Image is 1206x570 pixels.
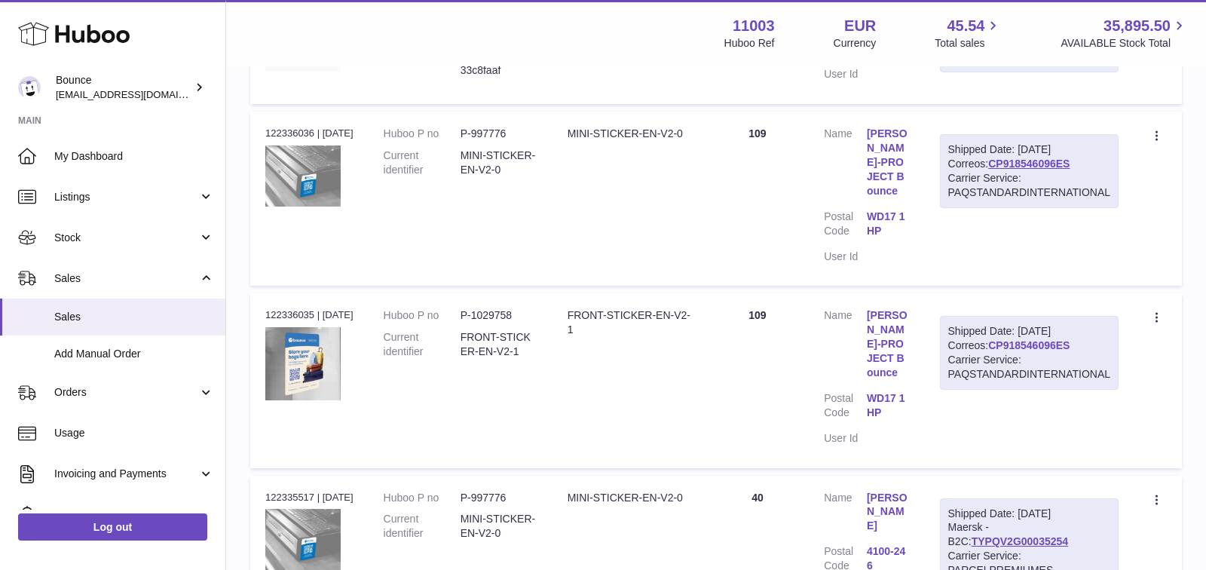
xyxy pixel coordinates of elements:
[1061,16,1188,51] a: 35,895.50 AVAILABLE Stock Total
[824,391,867,424] dt: Postal Code
[568,491,691,505] div: MINI-STICKER-EN-V2-0
[265,491,354,504] div: 122335517 | [DATE]
[384,308,461,323] dt: Huboo P no
[867,210,910,238] a: WD17 1HP
[54,385,198,400] span: Orders
[947,16,984,36] span: 45.54
[948,353,1110,382] div: Carrier Service: PAQSTANDARDINTERNATIONAL
[948,142,1110,157] div: Shipped Date: [DATE]
[461,491,537,505] dd: P-997776
[935,16,1002,51] a: 45.54 Total sales
[384,127,461,141] dt: Huboo P no
[384,491,461,505] dt: Huboo P no
[824,491,867,538] dt: Name
[824,127,867,201] dt: Name
[935,36,1002,51] span: Total sales
[461,330,537,359] dd: FRONT-STICKER-EN-V2-1
[824,431,867,446] dt: User Id
[867,308,910,379] a: [PERSON_NAME]-PROJECT Bounce
[56,73,191,102] div: Bounce
[948,507,1110,521] div: Shipped Date: [DATE]
[988,158,1070,170] a: CP918546096ES
[706,112,810,286] td: 109
[54,310,214,324] span: Sales
[844,16,876,36] strong: EUR
[824,67,867,81] dt: User Id
[54,507,214,522] span: Cases
[461,308,537,323] dd: P-1029758
[54,149,214,164] span: My Dashboard
[724,36,775,51] div: Huboo Ref
[54,231,198,245] span: Stock
[867,391,910,420] a: WD17 1HP
[940,134,1119,208] div: Correos:
[54,347,214,361] span: Add Manual Order
[54,190,198,204] span: Listings
[948,171,1110,200] div: Carrier Service: PAQSTANDARDINTERNATIONAL
[461,512,537,541] dd: MINI-STICKER-EN-V2-0
[568,127,691,141] div: MINI-STICKER-EN-V2-0
[1061,36,1188,51] span: AVAILABLE Stock Total
[18,513,207,541] a: Log out
[940,316,1119,390] div: Correos:
[461,127,537,141] dd: P-997776
[265,146,341,207] img: 110031721316489.png
[733,16,775,36] strong: 11003
[988,339,1070,351] a: CP918546096ES
[948,324,1110,339] div: Shipped Date: [DATE]
[972,535,1068,547] a: TYPQV2G00035254
[54,426,214,440] span: Usage
[265,308,354,322] div: 122336035 | [DATE]
[824,308,867,383] dt: Name
[265,327,341,400] img: 1737925984.jpg
[384,330,461,359] dt: Current identifier
[834,36,877,51] div: Currency
[265,509,341,570] img: 110031721316489.png
[461,149,537,177] dd: MINI-STICKER-EN-V2-0
[384,512,461,541] dt: Current identifier
[824,250,867,264] dt: User Id
[54,467,198,481] span: Invoicing and Payments
[265,127,354,140] div: 122336036 | [DATE]
[56,88,222,100] span: [EMAIL_ADDRESS][DOMAIN_NAME]
[867,127,910,198] a: [PERSON_NAME]-PROJECT Bounce
[384,149,461,177] dt: Current identifier
[824,210,867,242] dt: Postal Code
[54,271,198,286] span: Sales
[1103,16,1171,36] span: 35,895.50
[867,491,910,534] a: [PERSON_NAME]
[568,308,691,337] div: FRONT-STICKER-EN-V2-1
[18,76,41,99] img: collateral@usebounce.com
[706,293,810,467] td: 109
